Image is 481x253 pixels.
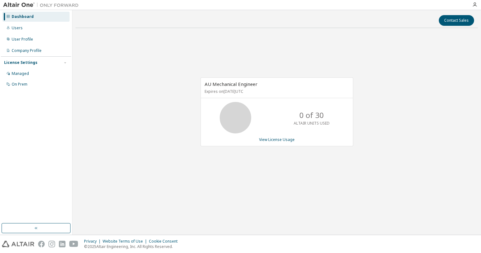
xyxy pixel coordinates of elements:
[149,239,181,244] div: Cookie Consent
[439,15,474,26] button: Contact Sales
[12,37,33,42] div: User Profile
[3,2,82,8] img: Altair One
[48,241,55,247] img: instagram.svg
[103,239,149,244] div: Website Terms of Use
[2,241,34,247] img: altair_logo.svg
[84,239,103,244] div: Privacy
[69,241,78,247] img: youtube.svg
[299,110,324,121] p: 0 of 30
[205,89,348,94] p: Expires on [DATE] UTC
[205,81,257,87] span: AU Mechanical Engineer
[84,244,181,249] p: © 2025 Altair Engineering, Inc. All Rights Reserved.
[4,60,37,65] div: License Settings
[294,121,330,126] p: ALTAIR UNITS USED
[12,71,29,76] div: Managed
[12,25,23,31] div: Users
[259,137,295,142] a: View License Usage
[12,48,42,53] div: Company Profile
[12,14,34,19] div: Dashboard
[12,82,27,87] div: On Prem
[38,241,45,247] img: facebook.svg
[59,241,65,247] img: linkedin.svg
